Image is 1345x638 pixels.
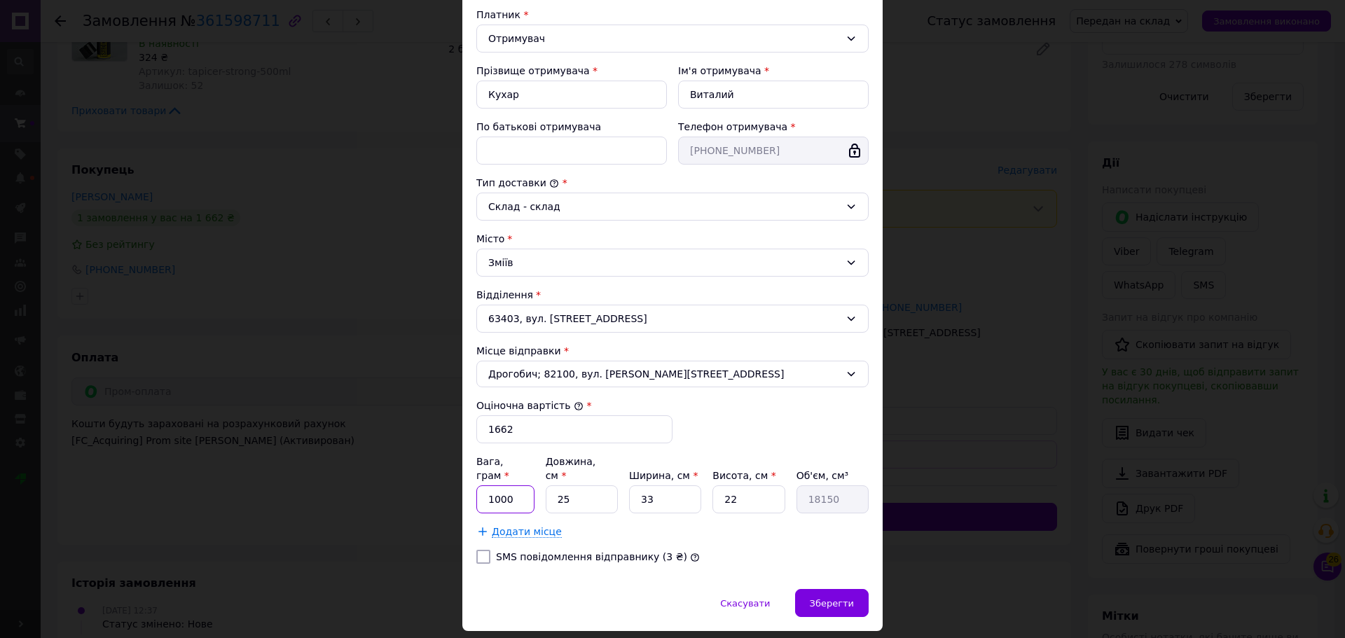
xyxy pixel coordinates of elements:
div: Платник [476,8,869,22]
label: Оціночна вартість [476,400,584,411]
label: Прізвище отримувача [476,65,590,76]
label: Телефон отримувача [678,121,787,132]
span: Додати місце [492,526,562,538]
label: Ширина, см [629,470,698,481]
div: Відділення [476,288,869,302]
span: Скасувати [720,598,770,609]
div: Місто [476,232,869,246]
div: 63403, вул. [STREET_ADDRESS] [476,305,869,333]
div: Об'єм, см³ [796,469,869,483]
div: Отримувач [488,31,840,46]
label: SMS повідомлення відправнику (3 ₴) [496,551,687,562]
div: Тип доставки [476,176,869,190]
span: Зберегти [810,598,854,609]
label: Висота, см [712,470,775,481]
div: Склад - склад [488,199,840,214]
label: Вага, грам [476,456,509,481]
span: Дрогобич; 82100, вул. [PERSON_NAME][STREET_ADDRESS] [488,367,840,381]
input: +380 [678,137,869,165]
label: По батькові отримувача [476,121,601,132]
div: Зміїв [476,249,869,277]
label: Ім'я отримувача [678,65,761,76]
label: Довжина, см [546,456,596,481]
div: Місце відправки [476,344,869,358]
